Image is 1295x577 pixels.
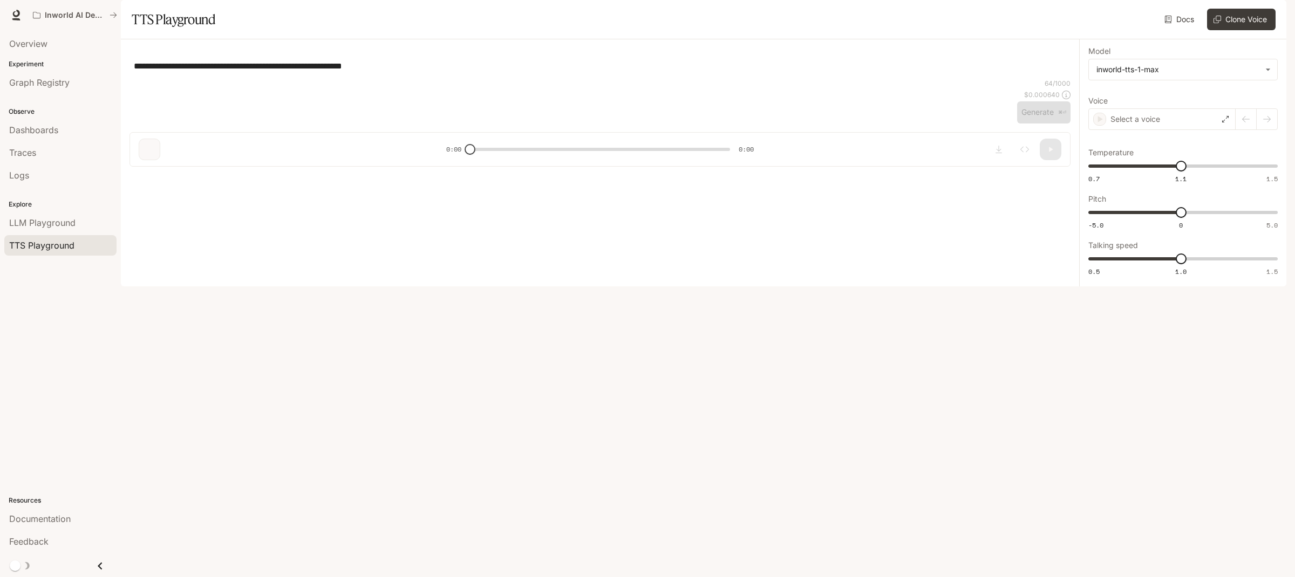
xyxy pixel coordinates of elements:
[1207,9,1276,30] button: Clone Voice
[1045,79,1071,88] p: 64 / 1000
[1024,90,1060,99] p: $ 0.000640
[1089,59,1277,80] div: inworld-tts-1-max
[1088,97,1108,105] p: Voice
[45,11,105,20] p: Inworld AI Demos
[132,9,215,30] h1: TTS Playground
[1179,221,1183,230] span: 0
[1088,242,1138,249] p: Talking speed
[1096,64,1260,75] div: inworld-tts-1-max
[1266,267,1278,276] span: 1.5
[1175,174,1187,183] span: 1.1
[28,4,122,26] button: All workspaces
[1088,149,1134,156] p: Temperature
[1110,114,1160,125] p: Select a voice
[1088,267,1100,276] span: 0.5
[1088,221,1103,230] span: -5.0
[1088,47,1110,55] p: Model
[1175,267,1187,276] span: 1.0
[1266,174,1278,183] span: 1.5
[1162,9,1198,30] a: Docs
[1266,221,1278,230] span: 5.0
[1088,174,1100,183] span: 0.7
[1088,195,1106,203] p: Pitch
